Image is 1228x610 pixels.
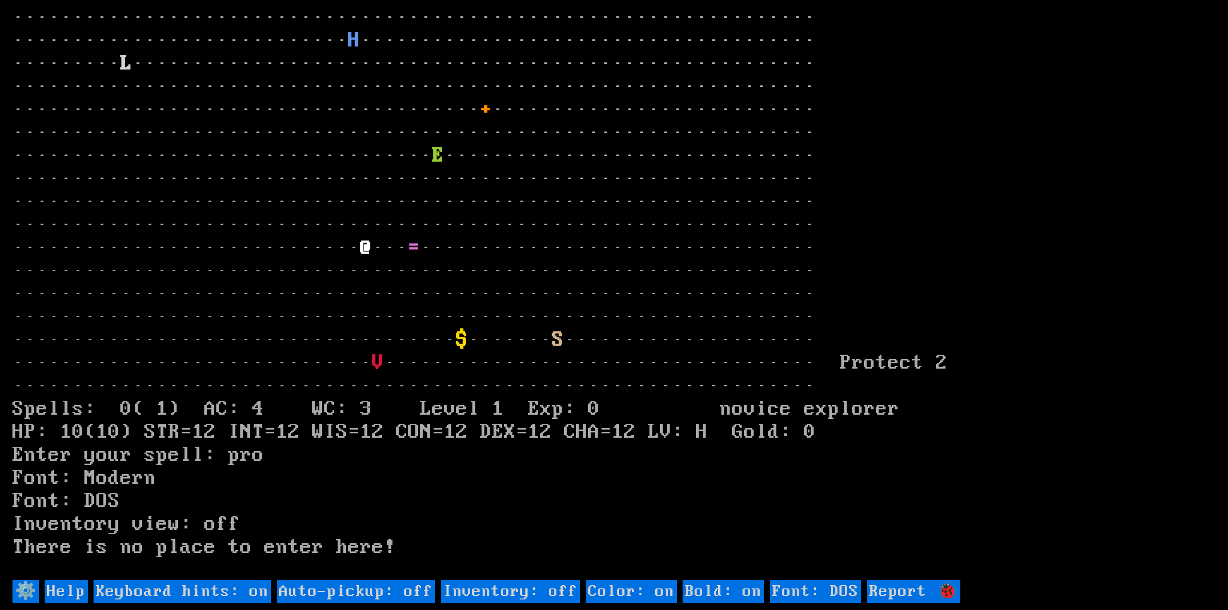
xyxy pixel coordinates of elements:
[586,580,677,603] input: Color: on
[277,580,435,603] input: Auto-pickup: off
[867,580,960,603] input: Report 🐞
[12,580,39,603] input: ⚙️
[12,6,1216,580] larn: ··································································· ···························· ...
[480,98,492,121] font: +
[348,29,360,52] font: H
[683,580,764,603] input: Bold: on
[456,329,468,351] font: $
[120,52,132,75] font: L
[432,144,444,167] font: E
[552,329,564,351] font: S
[372,352,384,374] font: V
[94,580,271,603] input: Keyboard hints: on
[408,237,420,259] font: =
[45,580,88,603] input: Help
[770,580,861,603] input: Font: DOS
[360,237,372,259] font: @
[441,580,580,603] input: Inventory: off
